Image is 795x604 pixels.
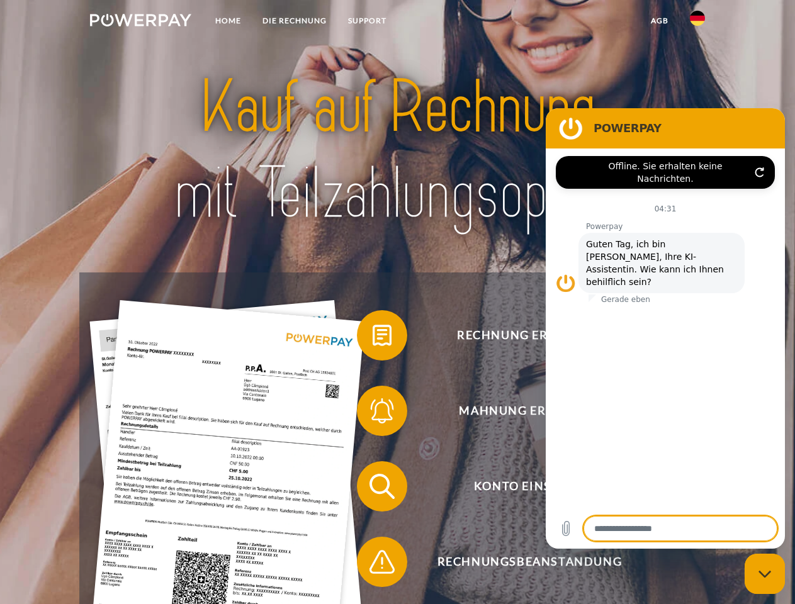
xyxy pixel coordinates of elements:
[366,395,398,427] img: qb_bell.svg
[375,537,684,587] span: Rechnungsbeanstandung
[640,9,679,32] a: agb
[205,9,252,32] a: Home
[375,386,684,436] span: Mahnung erhalten?
[337,9,397,32] a: SUPPORT
[366,320,398,351] img: qb_bill.svg
[690,11,705,26] img: de
[366,471,398,502] img: qb_search.svg
[357,386,684,436] button: Mahnung erhalten?
[357,310,684,361] button: Rechnung erhalten?
[357,537,684,587] button: Rechnungsbeanstandung
[745,554,785,594] iframe: Schaltfläche zum Öffnen des Messaging-Fensters; Konversation läuft
[546,108,785,549] iframe: Messaging-Fenster
[375,461,684,512] span: Konto einsehen
[90,14,191,26] img: logo-powerpay-white.svg
[120,60,675,241] img: title-powerpay_de.svg
[375,310,684,361] span: Rechnung erhalten?
[252,9,337,32] a: DIE RECHNUNG
[357,461,684,512] button: Konto einsehen
[366,546,398,578] img: qb_warning.svg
